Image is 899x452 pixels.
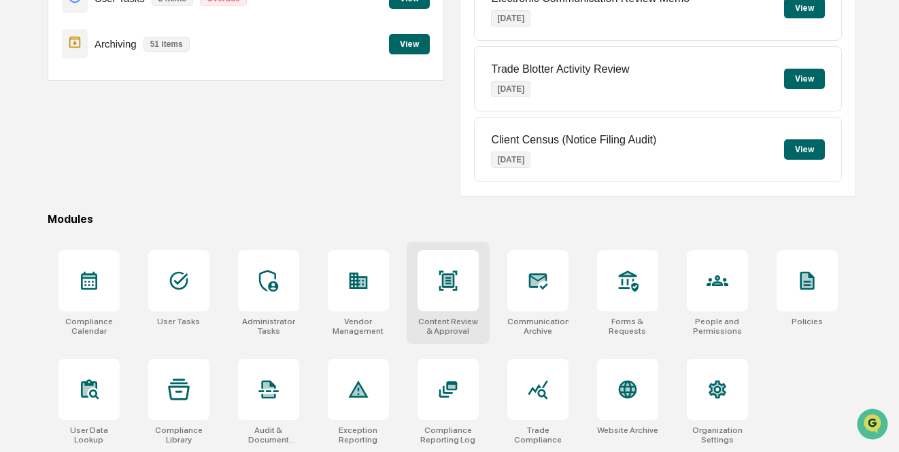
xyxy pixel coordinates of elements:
[8,192,91,216] a: 🔎Data Lookup
[14,29,248,50] p: How can we help?
[27,171,88,185] span: Preclearance
[143,37,190,52] p: 51 items
[491,10,530,27] p: [DATE]
[238,425,299,445] div: Audit & Document Logs
[389,37,430,50] a: View
[238,317,299,336] div: Administrator Tasks
[135,230,165,241] span: Pylon
[58,425,120,445] div: User Data Lookup
[784,69,825,89] button: View
[112,171,169,185] span: Attestations
[14,104,38,128] img: 1746055101610-c473b297-6a78-478c-a979-82029cc54cd1
[687,425,748,445] div: Organization Settings
[491,152,530,168] p: [DATE]
[27,197,86,211] span: Data Lookup
[597,425,658,435] div: Website Archive
[418,425,479,445] div: Compliance Reporting Log
[687,317,748,336] div: People and Permissions
[8,166,93,190] a: 🖐️Preclearance
[96,230,165,241] a: Powered byPylon
[389,34,430,54] button: View
[784,139,825,160] button: View
[491,81,530,97] p: [DATE]
[597,317,658,336] div: Forms & Requests
[507,317,569,336] div: Communications Archive
[46,104,223,118] div: Start new chat
[95,38,137,50] p: Archiving
[792,317,823,326] div: Policies
[231,108,248,124] button: Start new chat
[48,213,857,226] div: Modules
[148,425,209,445] div: Compliance Library
[46,118,172,128] div: We're available if you need us!
[99,173,109,184] div: 🗄️
[855,407,892,444] iframe: Open customer support
[328,317,389,336] div: Vendor Management
[328,425,389,445] div: Exception Reporting
[491,63,629,75] p: Trade Blotter Activity Review
[491,134,656,146] p: Client Census (Notice Filing Audit)
[58,317,120,336] div: Compliance Calendar
[507,425,569,445] div: Trade Compliance
[93,166,174,190] a: 🗄️Attestations
[418,317,479,336] div: Content Review & Approval
[14,198,24,209] div: 🔎
[14,173,24,184] div: 🖐️
[157,317,200,326] div: User Tasks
